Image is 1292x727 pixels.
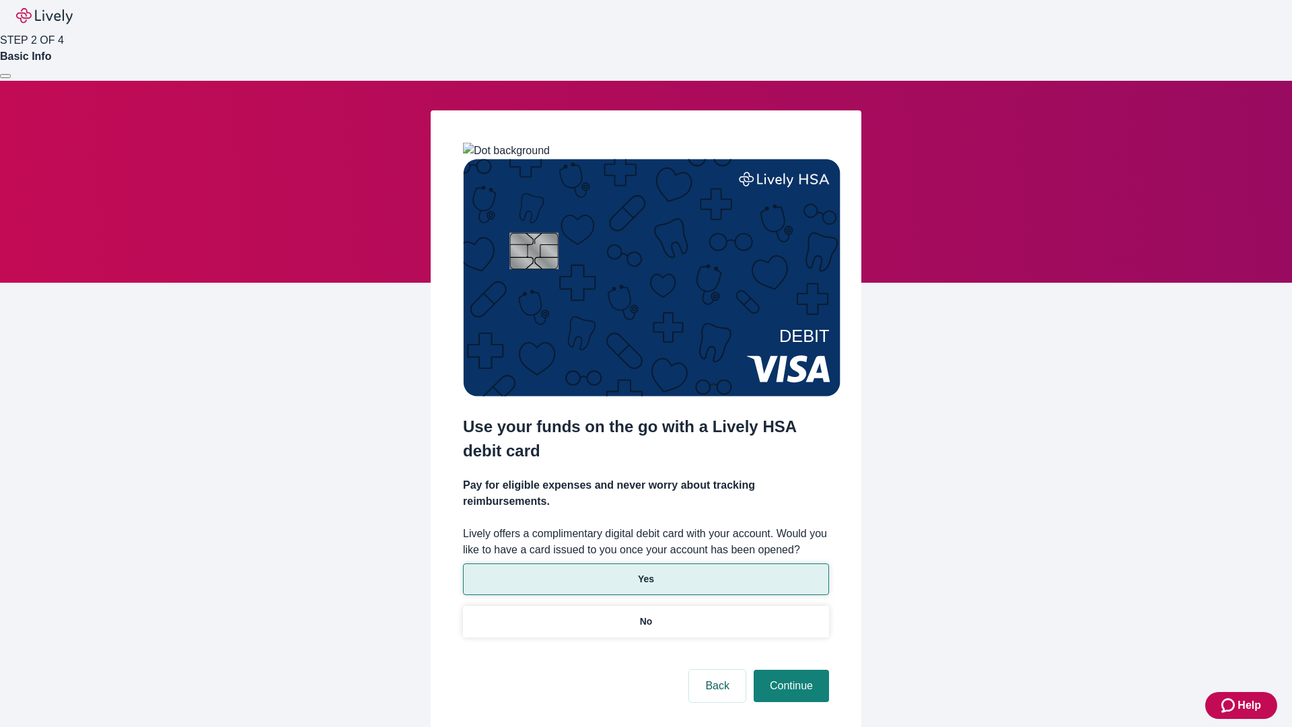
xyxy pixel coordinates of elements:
[463,606,829,637] button: No
[463,526,829,558] label: Lively offers a complimentary digital debit card with your account. Would you like to have a card...
[463,143,550,159] img: Dot background
[16,8,73,24] img: Lively
[1205,692,1277,719] button: Zendesk support iconHelp
[463,477,829,510] h4: Pay for eligible expenses and never worry about tracking reimbursements.
[1221,697,1237,714] svg: Zendesk support icon
[754,670,829,702] button: Continue
[640,615,653,629] p: No
[689,670,746,702] button: Back
[463,159,840,396] img: Debit card
[1237,697,1261,714] span: Help
[638,572,654,586] p: Yes
[463,415,829,463] h2: Use your funds on the go with a Lively HSA debit card
[463,563,829,595] button: Yes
